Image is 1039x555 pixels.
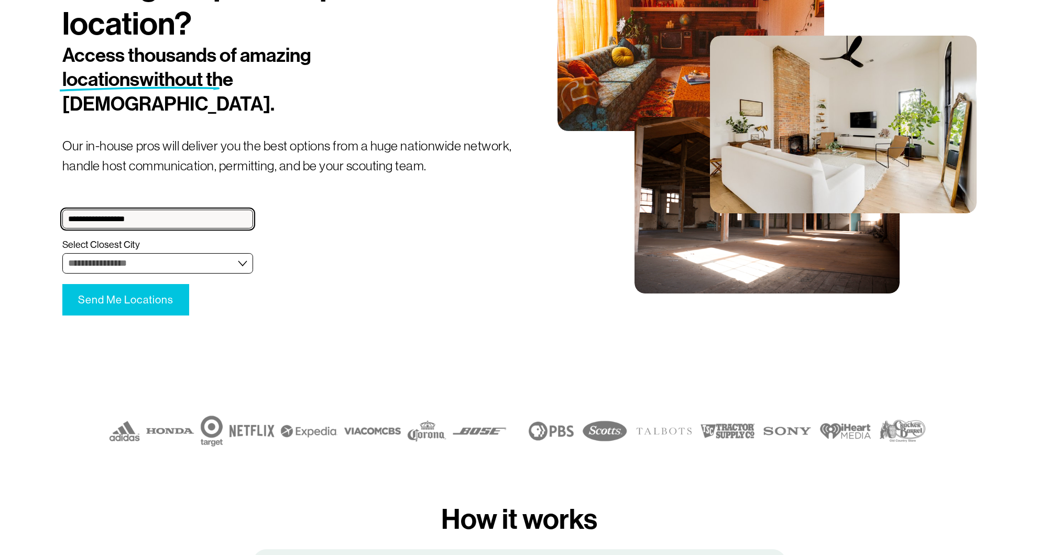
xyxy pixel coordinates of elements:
h2: Access thousands of amazing locations [62,43,443,117]
p: Our in-house pros will deliver you the best options from a huge nationwide network, handle host c... [62,136,520,176]
span: Select Closest City [62,239,140,251]
span: without the [DEMOGRAPHIC_DATA]. [62,68,275,116]
button: Send Me LocationsSend Me Locations [62,284,189,315]
span: Send Me Locations [78,293,173,306]
select: Select Closest City [62,253,253,274]
h3: How it works [329,503,710,537]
